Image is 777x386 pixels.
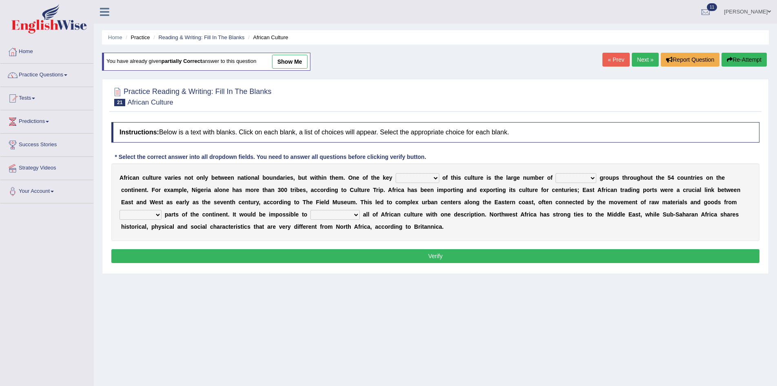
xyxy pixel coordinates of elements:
[293,174,295,181] b: ,
[147,187,148,193] b: .
[421,187,424,193] b: b
[456,187,460,193] b: n
[471,174,473,181] b: l
[278,187,281,193] b: 3
[497,187,499,193] b: i
[637,174,640,181] b: g
[513,174,517,181] b: g
[467,174,471,181] b: u
[124,33,150,41] li: Practice
[447,187,451,193] b: o
[314,187,317,193] b: c
[687,174,691,181] b: n
[483,187,486,193] b: x
[527,187,529,193] b: t
[0,134,93,154] a: Success Stories
[280,174,283,181] b: a
[239,187,242,193] b: s
[298,174,302,181] b: b
[661,53,719,67] button: Report Question
[303,187,306,193] b: s
[0,110,93,131] a: Predictions
[330,187,331,193] b: i
[605,174,609,181] b: o
[222,187,226,193] b: n
[331,187,335,193] b: n
[383,174,386,181] b: k
[656,174,658,181] b: t
[272,55,308,69] a: show me
[165,174,168,181] b: v
[513,187,516,193] b: s
[217,187,219,193] b: l
[427,187,430,193] b: e
[200,174,204,181] b: n
[334,187,338,193] b: g
[184,187,187,193] b: e
[552,187,555,193] b: c
[111,153,429,161] div: * Select the correct answer into all dropdown fields. You need to answer all questions before cli...
[508,174,511,181] b: a
[250,187,254,193] b: o
[668,174,671,181] b: 5
[356,174,359,181] b: e
[562,187,564,193] b: t
[320,187,324,193] b: o
[224,174,228,181] b: e
[644,174,647,181] b: o
[138,187,142,193] b: e
[273,174,277,181] b: n
[697,174,700,181] b: e
[354,187,358,193] b: u
[111,86,272,106] h2: Practice Reading & Writing: Fill In The Blanks
[341,187,343,193] b: t
[487,174,488,181] b: i
[680,174,684,181] b: o
[499,187,503,193] b: n
[226,187,229,193] b: e
[128,187,131,193] b: n
[373,174,376,181] b: h
[511,187,513,193] b: t
[287,174,290,181] b: e
[204,174,205,181] b: l
[126,174,128,181] b: r
[258,174,259,181] b: l
[335,174,339,181] b: e
[168,174,171,181] b: a
[326,187,330,193] b: d
[301,174,305,181] b: u
[314,174,316,181] b: i
[472,174,474,181] b: t
[661,174,664,181] b: e
[522,187,526,193] b: u
[311,187,314,193] b: a
[167,187,170,193] b: x
[361,187,365,193] b: u
[296,187,300,193] b: b
[256,187,259,193] b: e
[0,40,93,61] a: Home
[451,187,453,193] b: r
[603,174,605,181] b: r
[366,174,368,181] b: f
[159,187,161,193] b: r
[136,174,139,181] b: n
[490,187,494,193] b: o
[555,187,558,193] b: e
[127,98,173,106] small: African Culture
[718,174,722,181] b: h
[684,174,688,181] b: u
[236,187,239,193] b: a
[133,174,136,181] b: a
[111,122,759,143] h4: Below is a text with blanks. Click on each blank, a list of choices will appear. Select the appro...
[535,187,538,193] b: e
[389,174,392,181] b: y
[437,187,438,193] b: i
[691,174,693,181] b: t
[442,174,446,181] b: o
[609,174,613,181] b: u
[188,174,191,181] b: o
[197,187,201,193] b: g
[215,174,218,181] b: e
